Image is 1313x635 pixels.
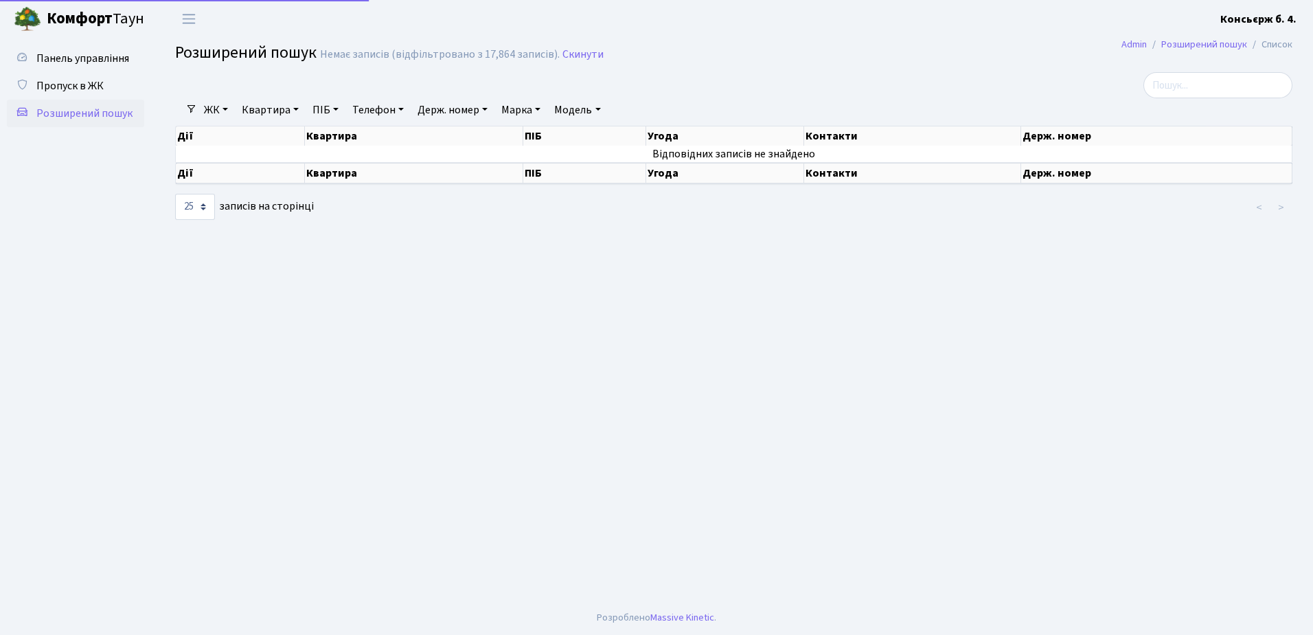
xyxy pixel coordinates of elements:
[1247,37,1292,52] li: Список
[176,126,305,146] th: Дії
[176,146,1292,162] td: Відповідних записів не знайдено
[1121,37,1147,52] a: Admin
[646,126,804,146] th: Угода
[1161,37,1247,52] a: Розширений пошук
[175,194,215,220] select: записів на сторінці
[347,98,409,122] a: Телефон
[36,106,133,121] span: Розширений пошук
[7,45,144,72] a: Панель управління
[549,98,606,122] a: Модель
[1220,12,1297,27] b: Консьєрж б. 4.
[320,48,560,61] div: Немає записів (відфільтровано з 17,864 записів).
[305,163,523,183] th: Квартира
[597,610,716,625] div: Розроблено .
[175,194,314,220] label: записів на сторінці
[1021,163,1292,183] th: Держ. номер
[305,126,523,146] th: Квартира
[496,98,546,122] a: Марка
[523,126,646,146] th: ПІБ
[804,163,1021,183] th: Контакти
[36,78,104,93] span: Пропуск в ЖК
[1220,11,1297,27] a: Консьєрж б. 4.
[36,51,129,66] span: Панель управління
[1021,126,1292,146] th: Держ. номер
[804,126,1021,146] th: Контакти
[172,8,206,30] button: Переключити навігацію
[7,72,144,100] a: Пропуск в ЖК
[650,610,714,625] a: Massive Kinetic
[7,100,144,127] a: Розширений пошук
[646,163,804,183] th: Угода
[523,163,646,183] th: ПІБ
[175,41,317,65] span: Розширений пошук
[1101,30,1313,59] nav: breadcrumb
[307,98,344,122] a: ПІБ
[562,48,604,61] a: Скинути
[47,8,144,31] span: Таун
[236,98,304,122] a: Квартира
[412,98,493,122] a: Держ. номер
[1143,72,1292,98] input: Пошук...
[198,98,233,122] a: ЖК
[176,163,305,183] th: Дії
[47,8,113,30] b: Комфорт
[14,5,41,33] img: logo.png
